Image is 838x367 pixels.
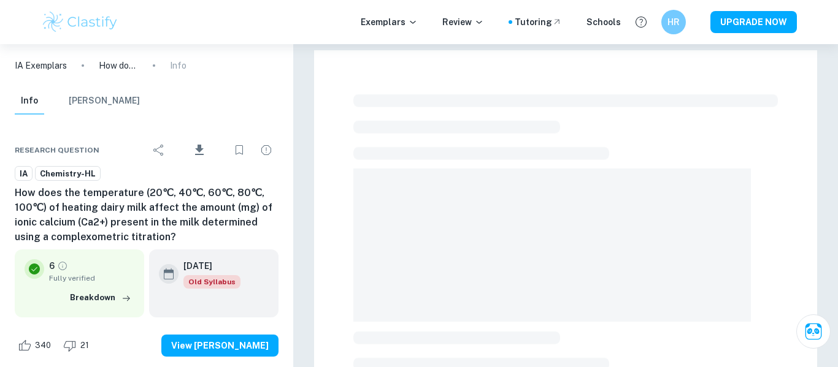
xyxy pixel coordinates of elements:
div: Share [147,138,171,162]
a: Tutoring [515,15,562,29]
div: Starting from the May 2025 session, the Chemistry IA requirements have changed. It's OK to refer ... [183,275,240,289]
span: Chemistry-HL [36,168,100,180]
p: Info [170,59,186,72]
p: 6 [49,259,55,273]
span: 21 [74,339,96,352]
p: Exemplars [361,15,418,29]
div: Like [15,336,58,355]
span: 340 [28,339,58,352]
button: Breakdown [67,289,134,307]
button: UPGRADE NOW [710,11,797,33]
p: Review [442,15,484,29]
p: How does the temperature (20℃, 40℃, 60℃, 80℃, 100℃) of heating dairy milk affect the amount (mg) ... [99,59,138,72]
button: Ask Clai [796,314,831,349]
a: IA [15,166,33,181]
button: [PERSON_NAME] [69,88,140,115]
span: Research question [15,145,99,156]
img: Clastify logo [41,10,119,34]
a: IA Exemplars [15,59,67,72]
div: Dislike [60,336,96,355]
h6: [DATE] [183,259,231,273]
button: View [PERSON_NAME] [161,335,279,357]
span: IA [15,168,32,180]
h6: How does the temperature (20℃, 40℃, 60℃, 80℃, 100℃) of heating dairy milk affect the amount (mg) ... [15,186,279,244]
a: Chemistry-HL [35,166,101,181]
button: Help and Feedback [631,12,652,32]
a: Schools [586,15,621,29]
div: Report issue [254,138,279,162]
div: Download [174,134,225,166]
h6: HR [667,15,681,29]
span: Fully verified [49,273,134,284]
button: HR [661,10,686,34]
div: Bookmark [227,138,252,162]
span: Old Syllabus [183,275,240,289]
a: Grade fully verified [57,260,68,271]
button: Info [15,88,44,115]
